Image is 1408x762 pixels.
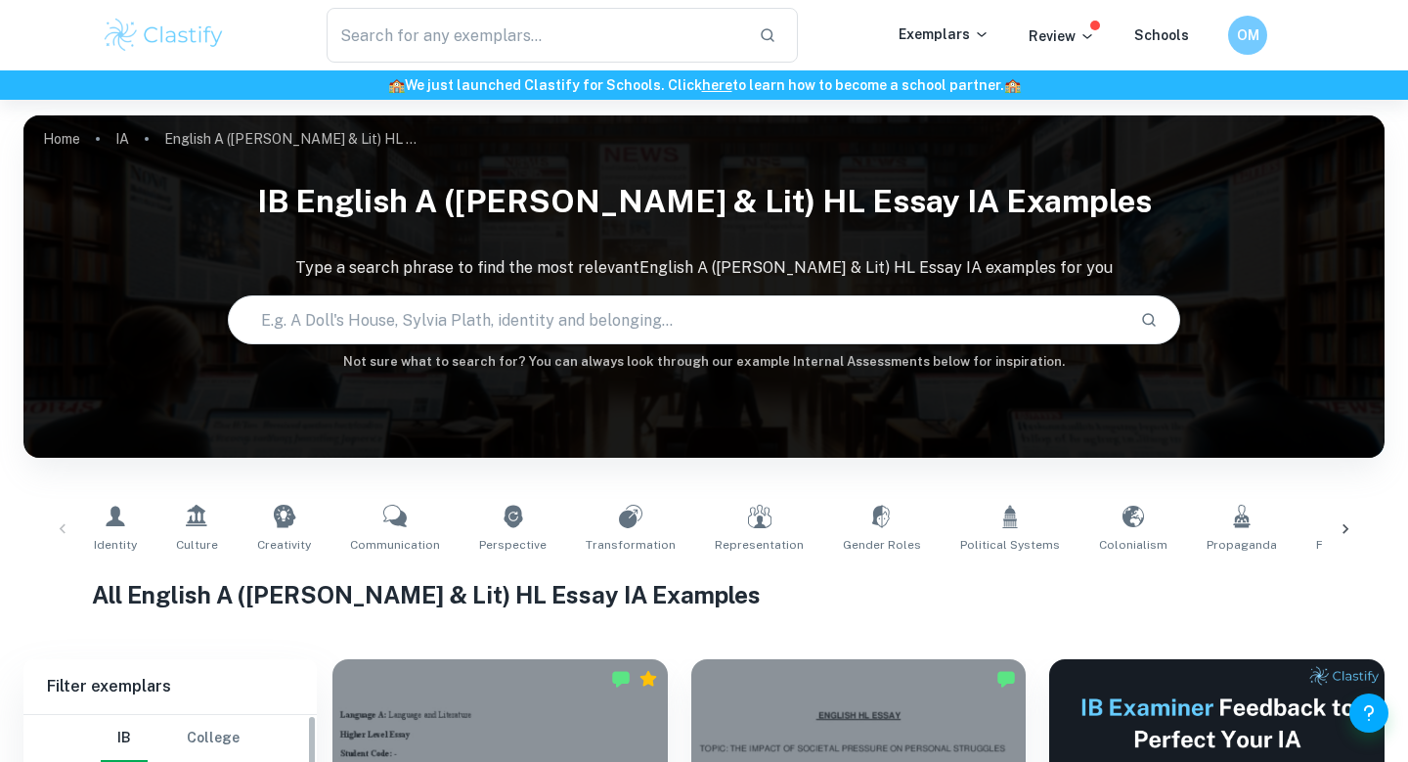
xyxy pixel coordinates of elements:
h1: IB English A ([PERSON_NAME] & Lit) HL Essay IA examples [23,170,1385,233]
span: 🏫 [388,77,405,93]
span: Propaganda [1207,536,1277,554]
h6: Filter exemplars [23,659,317,714]
img: Clastify logo [102,16,226,55]
span: Representation [715,536,804,554]
img: Marked [996,669,1016,689]
p: Review [1029,25,1095,47]
input: Search for any exemplars... [327,8,743,63]
h6: Not sure what to search for? You can always look through our example Internal Assessments below f... [23,352,1385,372]
a: IA [115,125,129,153]
div: Premium [638,669,658,689]
button: Help and Feedback [1349,694,1388,733]
span: Colonialism [1099,536,1167,554]
p: Type a search phrase to find the most relevant English A ([PERSON_NAME] & Lit) HL Essay IA exampl... [23,256,1385,280]
input: E.g. A Doll's House, Sylvia Plath, identity and belonging... [229,292,1124,347]
h1: All English A ([PERSON_NAME] & Lit) HL Essay IA Examples [92,577,1317,612]
button: Search [1132,303,1166,336]
span: 🏫 [1004,77,1021,93]
h6: OM [1237,24,1259,46]
div: Filter type choice [101,715,240,762]
p: English A ([PERSON_NAME] & Lit) HL Essay [164,128,418,150]
span: Communication [350,536,440,554]
span: Culture [176,536,218,554]
span: Identity [94,536,137,554]
button: IB [101,715,148,762]
a: here [702,77,732,93]
span: Political Systems [960,536,1060,554]
span: Transformation [586,536,676,554]
button: OM [1228,16,1267,55]
span: Creativity [257,536,311,554]
span: Perspective [479,536,547,554]
a: Schools [1134,27,1189,43]
p: Exemplars [899,23,990,45]
img: Marked [611,669,631,689]
button: College [187,715,240,762]
span: Gender Roles [843,536,921,554]
a: Home [43,125,80,153]
h6: We just launched Clastify for Schools. Click to learn how to become a school partner. [4,74,1404,96]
